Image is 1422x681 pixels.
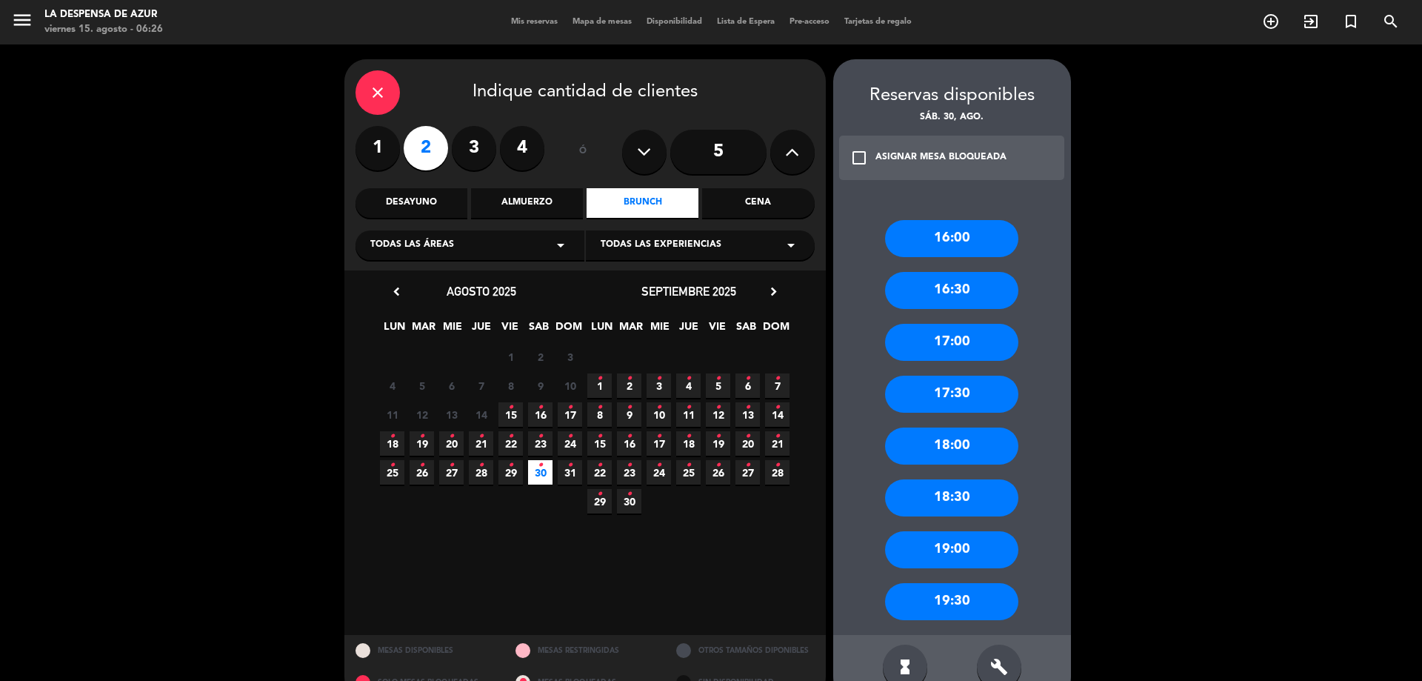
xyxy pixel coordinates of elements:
span: 15 [587,431,612,456]
span: 19 [410,431,434,456]
i: exit_to_app [1302,13,1320,30]
span: 20 [735,431,760,456]
span: 1 [587,373,612,398]
i: chevron_left [389,284,404,299]
i: • [686,367,691,391]
div: 17:00 [885,324,1018,361]
span: MIE [647,318,672,342]
span: 13 [439,402,464,427]
i: • [627,425,632,448]
span: 17 [558,402,582,427]
span: 11 [380,402,404,427]
div: La Despensa de Azur [44,7,163,22]
span: 24 [558,431,582,456]
span: 2 [528,345,553,369]
span: LUN [590,318,614,342]
span: MIE [440,318,464,342]
i: check_box_outline_blank [850,149,868,167]
span: septiembre 2025 [641,284,736,299]
span: 21 [469,431,493,456]
i: add_circle_outline [1262,13,1280,30]
span: 13 [735,402,760,427]
span: DOM [555,318,580,342]
span: Tarjetas de regalo [837,18,919,26]
span: Todas las experiencias [601,238,721,253]
span: 10 [558,373,582,398]
span: VIE [498,318,522,342]
span: 10 [647,402,671,427]
span: 25 [676,460,701,485]
i: • [390,425,395,448]
span: 6 [439,373,464,398]
span: VIE [705,318,730,342]
span: Pre-acceso [782,18,837,26]
div: Almuerzo [471,188,583,218]
span: 14 [765,402,790,427]
i: • [656,454,661,477]
span: MAR [618,318,643,342]
span: 26 [410,460,434,485]
i: • [656,367,661,391]
span: 6 [735,373,760,398]
i: • [390,454,395,477]
i: • [686,396,691,419]
i: • [567,396,573,419]
div: 17:30 [885,376,1018,413]
i: • [775,454,780,477]
span: 27 [439,460,464,485]
span: 8 [587,402,612,427]
span: Mapa de mesas [565,18,639,26]
span: 23 [528,431,553,456]
span: 22 [587,460,612,485]
div: 16:00 [885,220,1018,257]
div: Reservas disponibles [833,82,1071,110]
div: 16:30 [885,272,1018,309]
i: close [369,84,387,102]
span: 27 [735,460,760,485]
span: 18 [380,431,404,456]
span: 7 [765,373,790,398]
label: 2 [404,126,448,170]
span: 3 [558,345,582,369]
span: 1 [498,345,523,369]
i: • [627,482,632,506]
label: 4 [500,126,544,170]
span: 23 [617,460,641,485]
span: Disponibilidad [639,18,710,26]
i: • [715,396,721,419]
i: • [775,425,780,448]
i: hourglass_full [896,658,914,676]
span: SAB [527,318,551,342]
span: 30 [617,489,641,514]
div: MESAS RESTRINGIDAS [504,635,665,667]
span: 14 [469,402,493,427]
i: • [419,425,424,448]
i: • [686,425,691,448]
i: menu [11,9,33,31]
i: • [715,425,721,448]
i: • [508,454,513,477]
span: 26 [706,460,730,485]
div: viernes 15. agosto - 06:26 [44,22,163,37]
i: arrow_drop_down [782,236,800,254]
span: 17 [647,431,671,456]
span: 25 [380,460,404,485]
i: • [478,454,484,477]
div: 19:30 [885,583,1018,620]
i: • [478,425,484,448]
span: Todas las áreas [370,238,454,253]
i: chevron_right [766,284,781,299]
i: • [597,396,602,419]
div: Desayuno [355,188,467,218]
i: • [715,454,721,477]
span: agosto 2025 [447,284,516,299]
i: • [597,454,602,477]
span: 2 [617,373,641,398]
span: JUE [469,318,493,342]
span: 30 [528,460,553,485]
div: ASIGNAR MESA BLOQUEADA [875,150,1007,165]
div: sáb. 30, ago. [833,110,1071,125]
i: build [990,658,1008,676]
i: • [627,367,632,391]
div: Brunch [587,188,698,218]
